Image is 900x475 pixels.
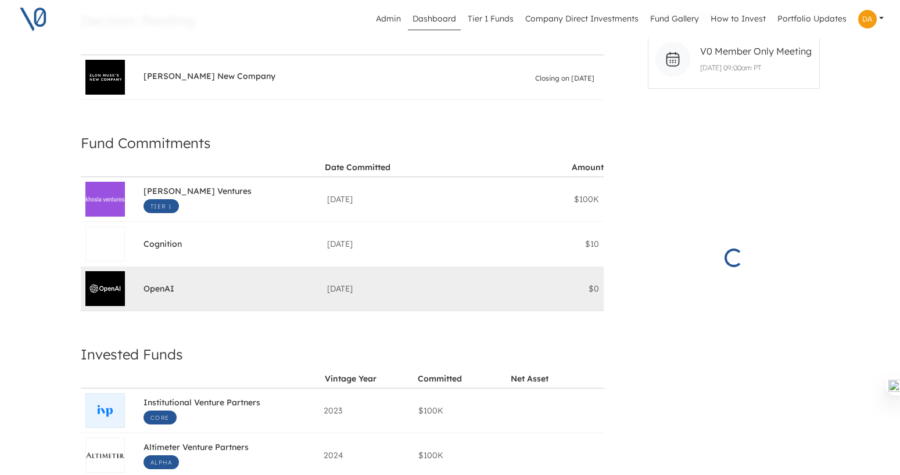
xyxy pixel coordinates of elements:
[418,449,504,461] div: $100K
[86,73,124,82] img: Elon Musk's New Company
[572,162,604,172] div: Amount
[408,8,461,30] a: Dashboard
[646,8,704,30] a: Fund Gallery
[418,373,462,384] div: Committed
[511,283,598,294] div: $0
[511,373,548,384] div: Net Asset
[463,8,518,30] a: Tier 1 Funds
[324,405,409,416] div: 2023
[144,283,174,297] span: OpenAI
[706,8,770,30] a: How to Invest
[19,5,48,34] img: V0 logo
[144,455,180,469] span: Alpha
[700,44,812,58] span: V0 Member Only Meeting
[144,239,182,252] span: Cognition
[144,442,249,455] span: Altimeter Venture Partners
[418,405,504,416] div: $100K
[325,373,377,384] div: Vintage Year
[535,73,594,84] span: Closing on [DATE]
[144,397,260,411] span: Institutional Venture Partners
[327,193,502,205] div: [DATE]
[144,199,179,213] span: Tier 1
[327,283,502,294] div: [DATE]
[324,449,409,461] div: 2024
[81,342,604,366] h4: Invested Funds
[511,193,598,205] div: $100K
[325,162,390,172] div: Date Committed
[371,8,406,30] a: Admin
[521,8,643,30] a: Company Direct Investments
[144,411,177,424] span: Core
[327,238,502,250] div: [DATE]
[144,186,252,199] span: [PERSON_NAME] Ventures
[511,238,598,250] div: $10
[144,71,275,84] span: [PERSON_NAME] New Company
[773,8,851,30] a: Portfolio Updates
[695,63,815,73] p: [DATE] 09:00am PT
[858,10,877,28] img: Profile
[81,131,604,155] h4: Fund Commitments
